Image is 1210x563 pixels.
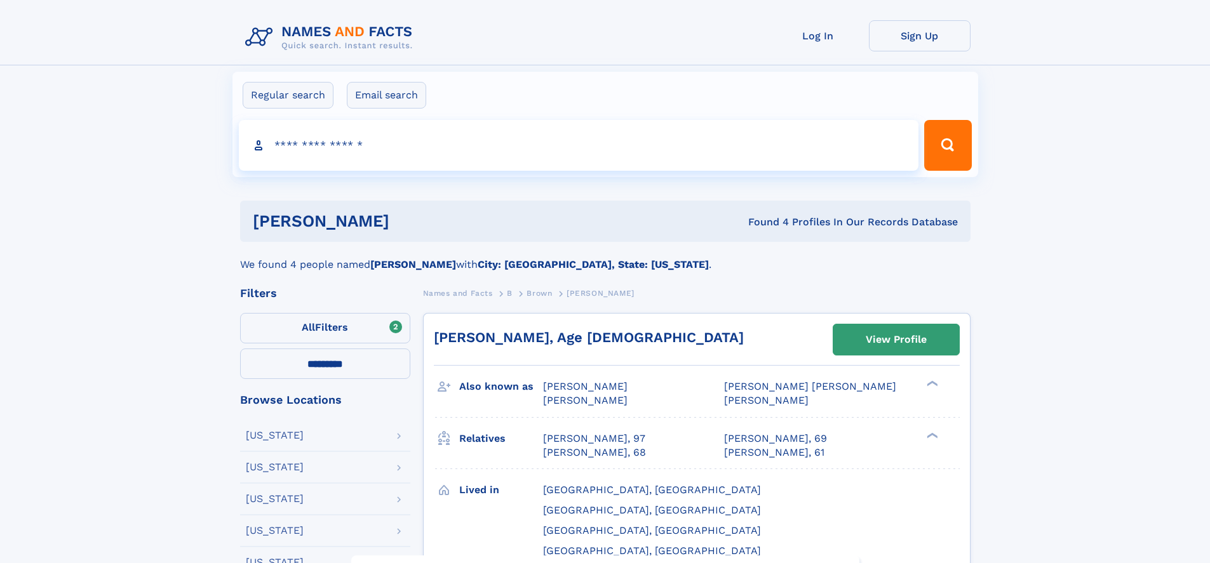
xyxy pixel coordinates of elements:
[240,288,410,299] div: Filters
[724,446,824,460] a: [PERSON_NAME], 61
[543,432,645,446] a: [PERSON_NAME], 97
[543,504,761,516] span: [GEOGRAPHIC_DATA], [GEOGRAPHIC_DATA]
[924,380,939,388] div: ❯
[543,380,628,392] span: [PERSON_NAME]
[423,285,493,301] a: Names and Facts
[459,376,543,397] h3: Also known as
[370,258,456,270] b: [PERSON_NAME]
[246,430,304,440] div: [US_STATE]
[246,526,304,536] div: [US_STATE]
[240,20,423,55] img: Logo Names and Facts
[543,394,628,406] span: [PERSON_NAME]
[866,325,927,354] div: View Profile
[239,120,919,171] input: search input
[302,321,315,333] span: All
[543,446,646,460] a: [PERSON_NAME], 68
[724,394,809,406] span: [PERSON_NAME]
[347,82,426,109] label: Email search
[724,380,896,392] span: [PERSON_NAME] [PERSON_NAME]
[767,20,869,51] a: Log In
[246,494,304,504] div: [US_STATE]
[869,20,971,51] a: Sign Up
[924,431,939,439] div: ❯
[459,428,543,449] h3: Relatives
[568,215,958,229] div: Found 4 Profiles In Our Records Database
[543,524,761,536] span: [GEOGRAPHIC_DATA], [GEOGRAPHIC_DATA]
[434,329,744,345] a: [PERSON_NAME], Age [DEMOGRAPHIC_DATA]
[240,394,410,406] div: Browse Locations
[253,213,569,229] h1: [PERSON_NAME]
[243,82,333,109] label: Regular search
[507,289,513,298] span: B
[459,479,543,501] h3: Lived in
[240,313,410,343] label: Filters
[478,258,709,270] b: City: [GEOGRAPHIC_DATA], State: [US_STATE]
[724,432,827,446] a: [PERSON_NAME], 69
[527,285,552,301] a: Brown
[240,242,971,272] div: We found 4 people named with .
[527,289,552,298] span: Brown
[246,462,304,472] div: [US_STATE]
[507,285,513,301] a: B
[567,289,635,298] span: [PERSON_NAME]
[833,324,959,355] a: View Profile
[543,545,761,557] span: [GEOGRAPHIC_DATA], [GEOGRAPHIC_DATA]
[543,484,761,496] span: [GEOGRAPHIC_DATA], [GEOGRAPHIC_DATA]
[924,120,971,171] button: Search Button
